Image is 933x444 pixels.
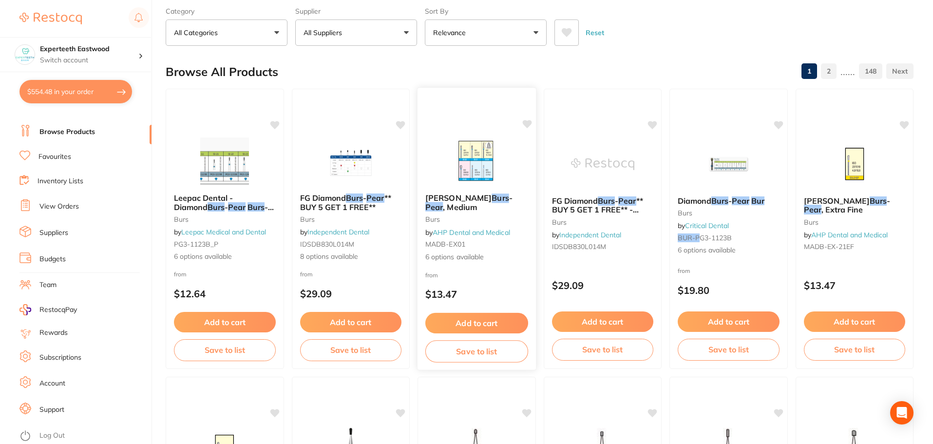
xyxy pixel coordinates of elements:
[304,28,346,38] p: All Suppliers
[678,267,690,274] span: from
[425,7,547,16] label: Sort By
[39,431,65,441] a: Log Out
[804,280,906,291] p: $13.47
[678,311,780,332] button: Add to cart
[300,193,391,212] span: ** BUY 5 GET 1 FREE**
[840,66,855,77] p: ......
[552,231,621,239] span: by
[346,193,363,203] em: Burs
[571,140,634,189] img: FG Diamond Burs - Pear ** BUY 5 GET 1 FREE** - AB144M
[248,202,265,212] em: Burs
[678,209,780,217] small: burs
[890,401,914,425] div: Open Intercom Messenger
[804,205,821,214] em: Pear
[38,152,71,162] a: Favourites
[19,80,132,103] button: $554.48 in your order
[615,196,618,206] span: -
[319,137,382,186] img: FG Diamond Burs - Pear ** BUY 5 GET 1 FREE**
[300,228,369,236] span: by
[425,193,492,203] span: [PERSON_NAME]
[433,28,470,38] p: Relevance
[174,28,222,38] p: All Categories
[751,196,764,206] em: Bur
[193,137,256,186] img: Leepac Dental - Diamond Burs - Pear Burs - High Quality Dental Product
[19,304,31,315] img: RestocqPay
[823,140,886,189] img: Mani Diamond Burs - Pear, Extra Fine
[307,228,369,236] a: Independent Dental
[181,228,266,236] a: Leepac Medical and Dental
[174,252,276,262] span: 6 options available
[19,304,77,315] a: RestocqPay
[425,240,465,249] span: MADB-EX01
[559,231,621,239] a: Independent Dental
[801,61,817,81] a: 1
[492,193,509,203] em: Burs
[678,196,711,206] span: Diamond
[887,196,890,206] span: -
[425,19,547,46] button: Relevance
[711,196,728,206] em: Burs
[859,61,882,81] a: 148
[552,311,654,332] button: Add to cart
[804,311,906,332] button: Add to cart
[443,202,477,212] span: , Medium
[678,246,780,255] span: 6 options available
[425,193,528,212] b: Mani Diamond Burs - Pear, Medium
[174,312,276,332] button: Add to cart
[552,242,606,251] span: IDSDB830L014M
[732,196,749,206] em: Pear
[174,240,218,249] span: PG3-1123B_P
[804,242,854,251] span: MADB-EX-21EF
[39,280,57,290] a: Team
[228,202,246,212] em: Pear
[678,196,780,205] b: Diamond Burs - Pear Bur
[811,231,888,239] a: AHP Dental and Medical
[174,193,233,212] span: Leepac Dental - Diamond
[39,127,95,137] a: Browse Products
[425,228,510,236] span: by
[300,240,354,249] span: IDSDB830L014M
[174,270,187,278] span: from
[38,176,83,186] a: Inventory Lists
[39,405,64,415] a: Support
[821,61,837,81] a: 2
[39,379,65,388] a: Account
[678,285,780,296] p: $19.80
[166,19,287,46] button: All Categories
[425,271,438,278] span: from
[39,328,68,338] a: Rewards
[678,233,700,242] em: BUR-P
[685,221,729,230] a: Critical Dental
[166,7,287,16] label: Category
[509,193,513,203] span: -
[366,193,384,203] em: Pear
[39,254,66,264] a: Budgets
[19,7,82,30] a: Restocq Logo
[552,280,654,291] p: $29.09
[804,196,870,206] span: [PERSON_NAME]
[425,215,528,223] small: burs
[425,252,528,262] span: 6 options available
[39,228,68,238] a: Suppliers
[678,221,729,230] span: by
[804,218,906,226] small: burs
[300,312,402,332] button: Add to cart
[728,196,732,206] span: -
[804,339,906,360] button: Save to list
[697,140,760,189] img: Diamond Burs - Pear Bur
[300,252,402,262] span: 8 options available
[39,202,79,212] a: View Orders
[19,428,149,444] button: Log Out
[363,193,366,203] span: -
[174,228,266,236] span: by
[39,305,77,315] span: RestocqPay
[425,313,528,334] button: Add to cart
[804,231,888,239] span: by
[39,353,81,363] a: Subscriptions
[295,7,417,16] label: Supplier
[618,196,636,206] em: Pear
[821,205,863,214] span: , Extra Fine
[40,44,138,54] h4: Experteeth Eastwood
[425,289,528,300] p: $13.47
[40,56,138,65] p: Switch account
